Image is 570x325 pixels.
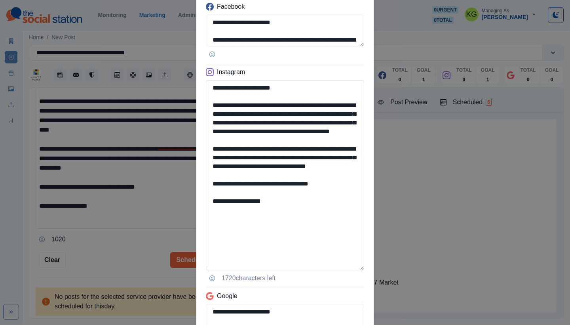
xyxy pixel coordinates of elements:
[222,273,275,283] p: 1720 characters left
[206,272,218,285] button: Opens Emoji Picker
[217,67,245,77] p: Instagram
[217,2,245,11] p: Facebook
[217,291,237,301] p: Google
[206,48,218,61] button: Opens Emoji Picker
